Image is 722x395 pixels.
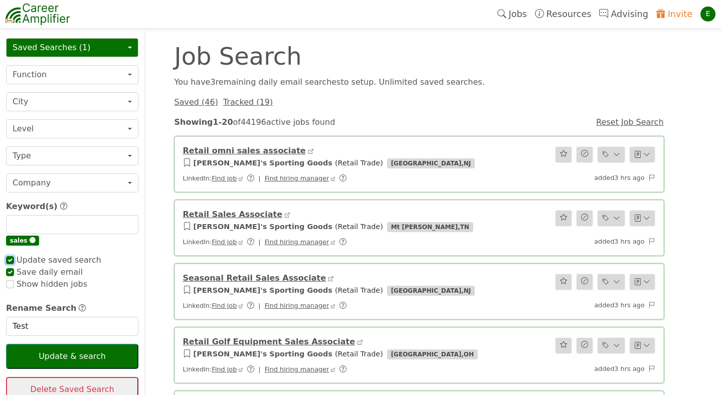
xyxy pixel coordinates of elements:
[6,65,138,84] button: Function
[5,2,70,27] img: career-amplifier-logo.png
[168,44,545,68] div: Job Search
[183,337,355,346] a: Retail Golf Equipment Sales Associate
[335,159,383,167] span: ( Retail Trade )
[387,158,475,168] span: [GEOGRAPHIC_DATA] , NJ
[500,237,661,247] div: added 3 hrs ago
[212,302,237,309] a: Find job
[183,174,353,182] span: LinkedIn:
[6,303,76,313] span: Rename Search
[596,117,664,127] a: Reset Job Search
[595,3,652,26] a: Advising
[258,302,260,309] span: |
[183,146,306,155] a: Retail omni sales associate
[6,38,138,57] button: Saved Searches (1)
[183,273,326,283] a: Seasonal Retail Sales Associate
[258,238,260,246] span: |
[335,223,383,231] span: ( Retail Trade )
[387,286,475,296] span: [GEOGRAPHIC_DATA] , NJ
[6,173,138,192] button: Company
[387,349,478,359] span: [GEOGRAPHIC_DATA] , OH
[265,365,329,373] a: Find hiring manager
[169,90,544,155] div: of 44196 active jobs found
[258,174,260,182] span: |
[387,222,473,232] span: Mt [PERSON_NAME] , TN
[194,286,332,294] a: [PERSON_NAME]'s Sporting Goods
[14,267,83,277] span: Save daily email
[168,76,670,88] div: You have 3 remaining daily email search es to setup. Unlimited saved searches.
[500,300,661,311] div: added 3 hrs ago
[500,173,661,183] div: added 3 hrs ago
[14,255,101,265] span: Update saved search
[6,344,138,369] button: Update & search
[194,350,332,358] a: [PERSON_NAME]'s Sporting Goods
[265,174,329,182] a: Find hiring manager
[6,202,58,211] span: Keyword(s)
[265,238,329,246] a: Find hiring manager
[175,92,235,109] strong: Showing 1 - 20
[265,302,329,309] a: Find hiring manager
[6,119,138,138] button: Level
[212,174,237,182] a: Find job
[30,237,36,244] span: 🅧
[194,223,332,231] a: [PERSON_NAME]'s Sporting Goods
[500,364,661,374] div: added 3 hrs ago
[258,365,260,373] span: |
[531,3,596,26] a: Resources
[335,286,383,294] span: ( Retail Trade )
[183,365,353,373] span: LinkedIn:
[6,236,39,246] span: sales
[6,92,138,111] button: City
[183,210,283,219] a: Retail Sales Associate
[212,238,237,246] a: Find job
[212,365,237,373] a: Find job
[183,238,353,246] span: LinkedIn:
[493,3,531,26] a: Jobs
[183,302,353,309] span: LinkedIn:
[335,350,383,358] span: ( Retail Trade )
[194,159,332,167] a: [PERSON_NAME]'s Sporting Goods
[6,146,138,165] button: Type
[14,279,87,289] span: Show hidden jobs
[223,97,273,107] a: Tracked (19)
[700,7,715,22] div: E
[652,3,696,26] a: Invite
